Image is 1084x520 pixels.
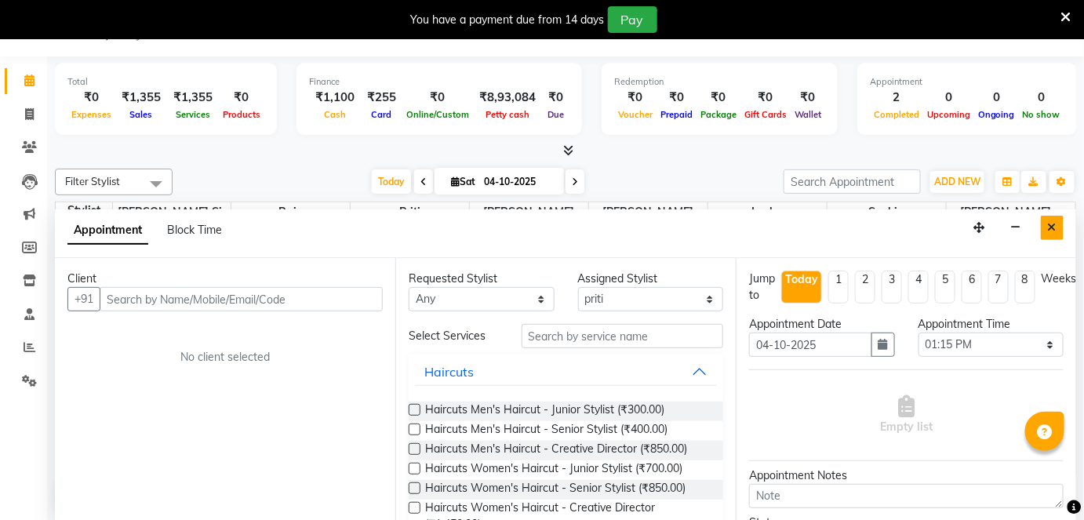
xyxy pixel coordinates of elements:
[470,202,588,222] span: [PERSON_NAME]
[974,109,1019,120] span: Ongoing
[219,109,264,120] span: Products
[828,271,849,304] li: 1
[447,176,479,187] span: Sat
[67,216,148,245] span: Appointment
[749,271,775,304] div: Jump to
[614,75,825,89] div: Redemption
[126,109,157,120] span: Sales
[320,109,350,120] span: Cash
[402,109,473,120] span: Online/Custom
[167,223,222,237] span: Block Time
[402,89,473,107] div: ₹0
[589,202,708,222] span: [PERSON_NAME]
[231,202,350,222] span: Raju
[657,89,697,107] div: ₹0
[962,271,982,304] li: 6
[870,109,923,120] span: Completed
[522,324,723,348] input: Search by service name
[67,287,100,311] button: +91
[708,202,827,222] span: Lucky
[425,460,682,480] span: Haircuts Women's Haircut - Junior Stylist (₹700.00)
[882,271,902,304] li: 3
[424,362,474,381] div: Haircuts
[870,75,1064,89] div: Appointment
[1041,216,1064,240] button: Close
[988,271,1009,304] li: 7
[880,395,933,435] span: Empty list
[578,271,724,287] div: Assigned Stylist
[791,109,825,120] span: Wallet
[785,271,818,288] div: Today
[425,441,687,460] span: Haircuts Men's Haircut - Creative Director (₹850.00)
[934,176,980,187] span: ADD NEW
[855,271,875,304] li: 2
[749,333,872,357] input: yyyy-mm-dd
[219,89,264,107] div: ₹0
[908,271,929,304] li: 4
[697,109,740,120] span: Package
[67,89,115,107] div: ₹0
[918,316,1064,333] div: Appointment Time
[67,271,383,287] div: Client
[482,109,533,120] span: Petty cash
[65,175,120,187] span: Filter Stylist
[100,287,383,311] input: Search by Name/Mobile/Email/Code
[411,12,605,28] div: You have a payment due from 14 days
[115,89,167,107] div: ₹1,355
[473,89,542,107] div: ₹8,93,084
[167,89,219,107] div: ₹1,355
[1042,271,1077,287] div: Weeks
[930,171,984,193] button: ADD NEW
[784,169,921,194] input: Search Appointment
[479,170,558,194] input: 2025-10-04
[425,480,686,500] span: Haircuts Women's Haircut - Senior Stylist (₹850.00)
[415,358,717,386] button: Haircuts
[1015,271,1035,304] li: 8
[425,421,667,441] span: Haircuts Men's Haircut - Senior Stylist (₹400.00)
[923,109,974,120] span: Upcoming
[56,202,112,219] div: Stylist
[870,89,923,107] div: 2
[614,89,657,107] div: ₹0
[828,202,946,222] span: sachin
[542,89,569,107] div: ₹0
[947,202,1065,238] span: [PERSON_NAME] bar
[368,109,396,120] span: Card
[105,349,345,365] div: No client selected
[749,467,1064,484] div: Appointment Notes
[740,109,791,120] span: Gift Cards
[697,89,740,107] div: ₹0
[425,402,664,421] span: Haircuts Men's Haircut - Junior Stylist (₹300.00)
[172,109,214,120] span: Services
[67,75,264,89] div: Total
[351,202,469,222] span: priti
[309,89,361,107] div: ₹1,100
[749,316,895,333] div: Appointment Date
[608,6,657,33] button: Pay
[974,89,1019,107] div: 0
[361,89,402,107] div: ₹255
[791,89,825,107] div: ₹0
[1019,109,1064,120] span: No show
[935,271,955,304] li: 5
[309,75,569,89] div: Finance
[1019,89,1064,107] div: 0
[397,328,510,344] div: Select Services
[657,109,697,120] span: Prepaid
[544,109,568,120] span: Due
[923,89,974,107] div: 0
[740,89,791,107] div: ₹0
[67,109,115,120] span: Expenses
[372,169,411,194] span: Today
[113,202,231,222] span: [PERSON_NAME] sir
[614,109,657,120] span: Voucher
[409,271,555,287] div: Requested Stylist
